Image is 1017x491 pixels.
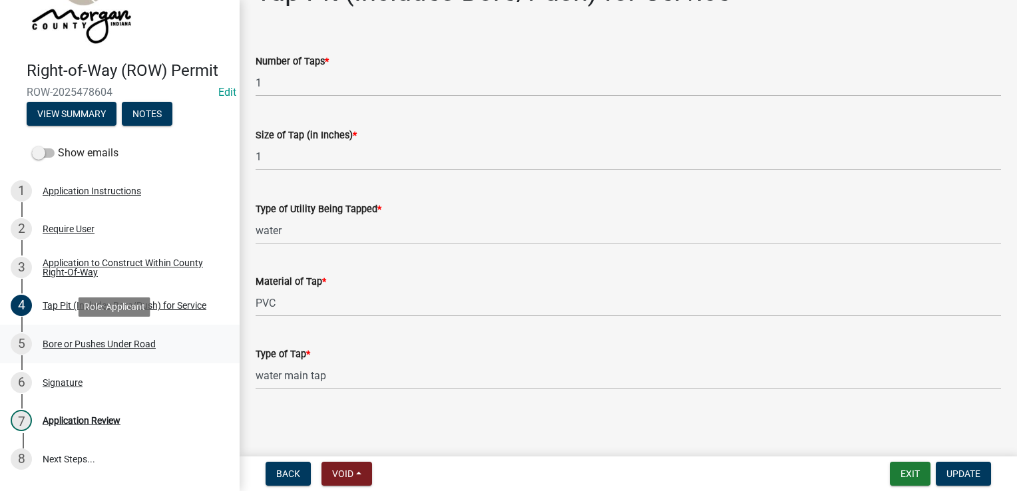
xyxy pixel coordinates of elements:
[11,257,32,278] div: 3
[43,224,95,234] div: Require User
[218,86,236,98] wm-modal-confirm: Edit Application Number
[43,416,120,425] div: Application Review
[43,378,83,387] div: Signature
[256,277,326,287] label: Material of Tap
[43,186,141,196] div: Application Instructions
[11,295,32,316] div: 4
[946,468,980,479] span: Update
[276,468,300,479] span: Back
[32,145,118,161] label: Show emails
[321,462,372,486] button: Void
[27,86,213,98] span: ROW-2025478604
[11,333,32,355] div: 5
[43,258,218,277] div: Application to Construct Within County Right-Of-Way
[79,297,150,317] div: Role: Applicant
[11,372,32,393] div: 6
[27,109,116,120] wm-modal-confirm: Summary
[11,448,32,470] div: 8
[27,102,116,126] button: View Summary
[43,339,156,349] div: Bore or Pushes Under Road
[936,462,991,486] button: Update
[256,131,357,140] label: Size of Tap (in Inches)
[11,410,32,431] div: 7
[11,180,32,202] div: 1
[256,57,329,67] label: Number of Taps
[122,102,172,126] button: Notes
[256,350,310,359] label: Type of Tap
[122,109,172,120] wm-modal-confirm: Notes
[256,205,381,214] label: Type of Utility Being Tapped
[11,218,32,240] div: 2
[890,462,930,486] button: Exit
[218,86,236,98] a: Edit
[27,61,229,81] h4: Right-of-Way (ROW) Permit
[43,301,206,310] div: Tap Pit (Includes Bore/Push) for Service
[266,462,311,486] button: Back
[332,468,353,479] span: Void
